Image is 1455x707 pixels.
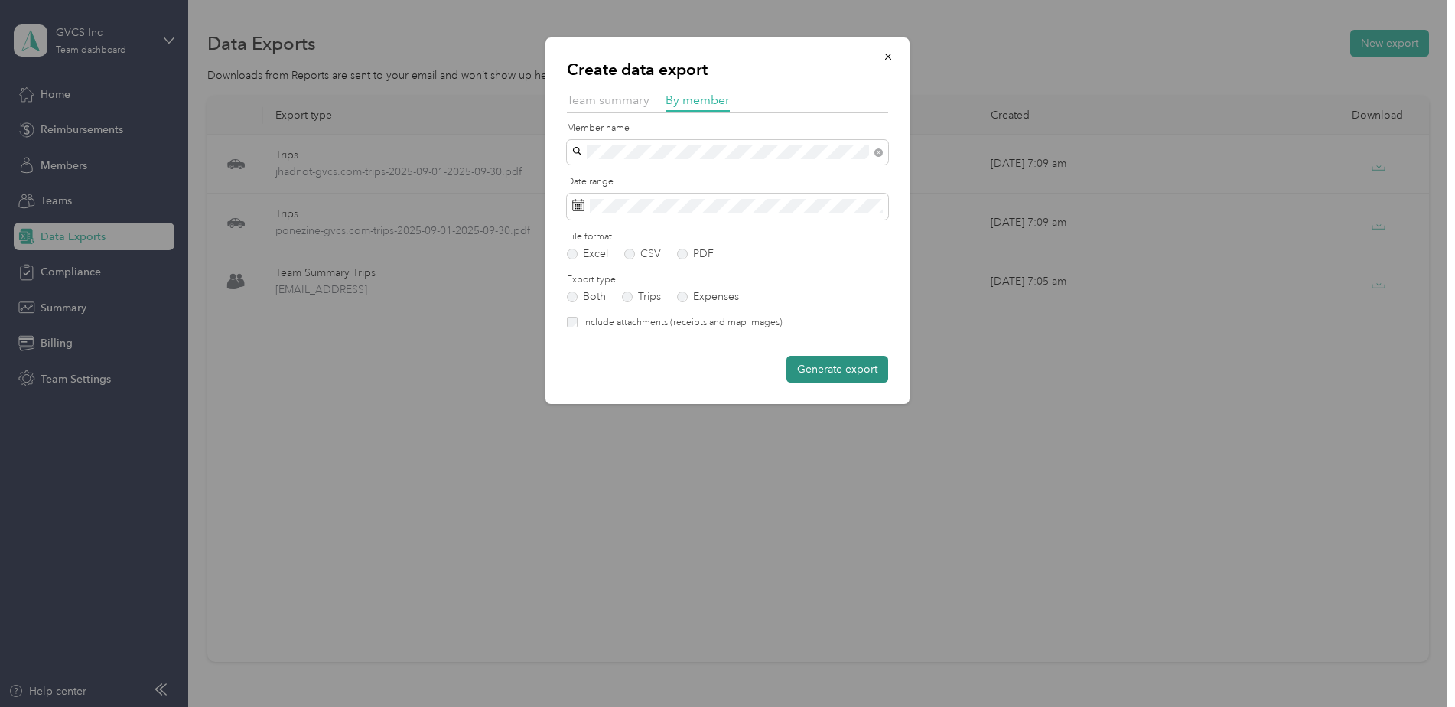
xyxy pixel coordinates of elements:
p: Create data export [567,59,888,80]
label: Excel [567,249,608,259]
label: Date range [567,175,888,189]
label: Export type [567,273,888,287]
label: PDF [677,249,714,259]
iframe: Everlance-gr Chat Button Frame [1369,621,1455,707]
label: CSV [624,249,661,259]
label: Trips [622,292,661,302]
label: Expenses [677,292,739,302]
button: Generate export [786,356,888,383]
label: Member name [567,122,888,135]
label: Both [567,292,606,302]
label: Include attachments (receipts and map images) [578,316,783,330]
label: File format [567,230,888,244]
span: Team summary [567,93,649,107]
span: By member [666,93,730,107]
